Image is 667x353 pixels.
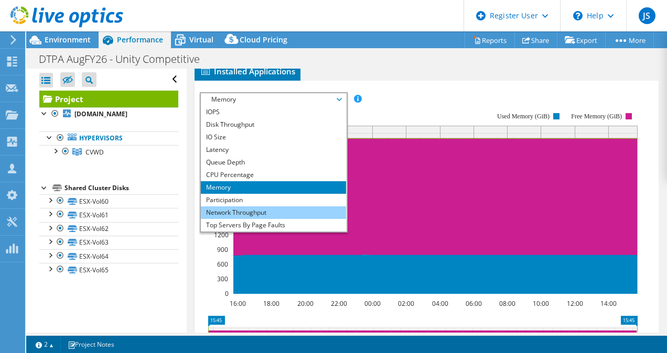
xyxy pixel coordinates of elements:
a: ESX-Vol60 [39,194,178,208]
span: Memory [206,93,341,106]
text: 10:00 [532,299,548,308]
text: 300 [217,274,228,283]
a: Share [514,32,557,48]
text: 16:00 [229,299,245,308]
b: [DOMAIN_NAME] [74,109,127,118]
a: Project Notes [60,338,122,351]
a: ESX-Vol62 [39,222,178,236]
li: Participation [201,194,346,206]
a: More [605,32,654,48]
li: Memory [201,181,346,194]
svg: \n [573,11,583,20]
text: 22:00 [330,299,347,308]
text: 18:00 [263,299,279,308]
text: 06:00 [465,299,481,308]
a: Hypervisors [39,131,178,145]
text: 02:00 [397,299,414,308]
li: CPU Percentage [201,169,346,181]
div: Shared Cluster Disks [64,182,178,194]
text: Free Memory (GiB) [571,113,622,120]
span: Installed Applications [200,66,295,76]
text: 04:00 [432,299,448,308]
li: Network Throughput [201,206,346,219]
a: CVWD [39,145,178,159]
span: CVWD [85,148,104,157]
text: 08:00 [499,299,515,308]
li: Queue Depth [201,156,346,169]
a: 2 [28,338,61,351]
a: Export [557,32,606,48]
span: Virtual [189,35,213,45]
text: 12:00 [566,299,583,308]
h1: DTPA AugFY26 - Unity Competitive [34,53,216,65]
a: ESX-Vol64 [39,249,178,263]
text: Used Memory (GiB) [497,113,550,120]
span: Environment [45,35,91,45]
li: Disk Throughput [201,118,346,131]
a: Project [39,91,178,107]
text: 00:00 [364,299,380,308]
text: 1200 [214,230,229,239]
li: Top Servers By Page Faults [201,219,346,231]
span: Performance [117,35,163,45]
span: JS [639,7,655,24]
a: ESX-Vol65 [39,263,178,277]
a: ESX-Vol61 [39,208,178,222]
a: [DOMAIN_NAME] [39,107,178,121]
text: 20:00 [297,299,313,308]
text: 600 [217,260,228,269]
a: ESX-Vol63 [39,236,178,249]
li: Latency [201,144,346,156]
text: 14:00 [600,299,616,308]
text: 900 [217,245,228,254]
text: 0 [225,289,229,298]
span: Cloud Pricing [240,35,287,45]
li: IO Size [201,131,346,144]
a: Reports [465,32,515,48]
li: IOPS [201,106,346,118]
